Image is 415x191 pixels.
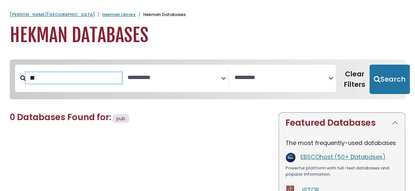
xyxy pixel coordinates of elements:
[102,11,136,18] a: Hekman Library
[10,11,95,18] a: [PERSON_NAME][GEOGRAPHIC_DATA]
[370,65,410,94] button: Submit for Search Results
[136,11,186,18] li: Hekman Databases
[285,138,398,147] p: The most frequently-used databases
[10,59,405,99] nav: Search filters
[279,113,405,133] button: Featured Databases
[10,111,111,123] span: 0 Databases Found for:
[234,74,328,81] textarea: Search
[10,24,405,46] h1: Hekman Databases
[116,115,125,122] span: pub
[26,72,122,83] input: Search database by title or keyword
[285,165,398,178] div: Powerful platform with full-text databases and popular information.
[340,65,370,94] button: Clear Filters
[301,153,386,161] a: EBSCOhost (50+ Databases)
[10,11,405,18] nav: breadcrumb
[128,74,221,81] textarea: Search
